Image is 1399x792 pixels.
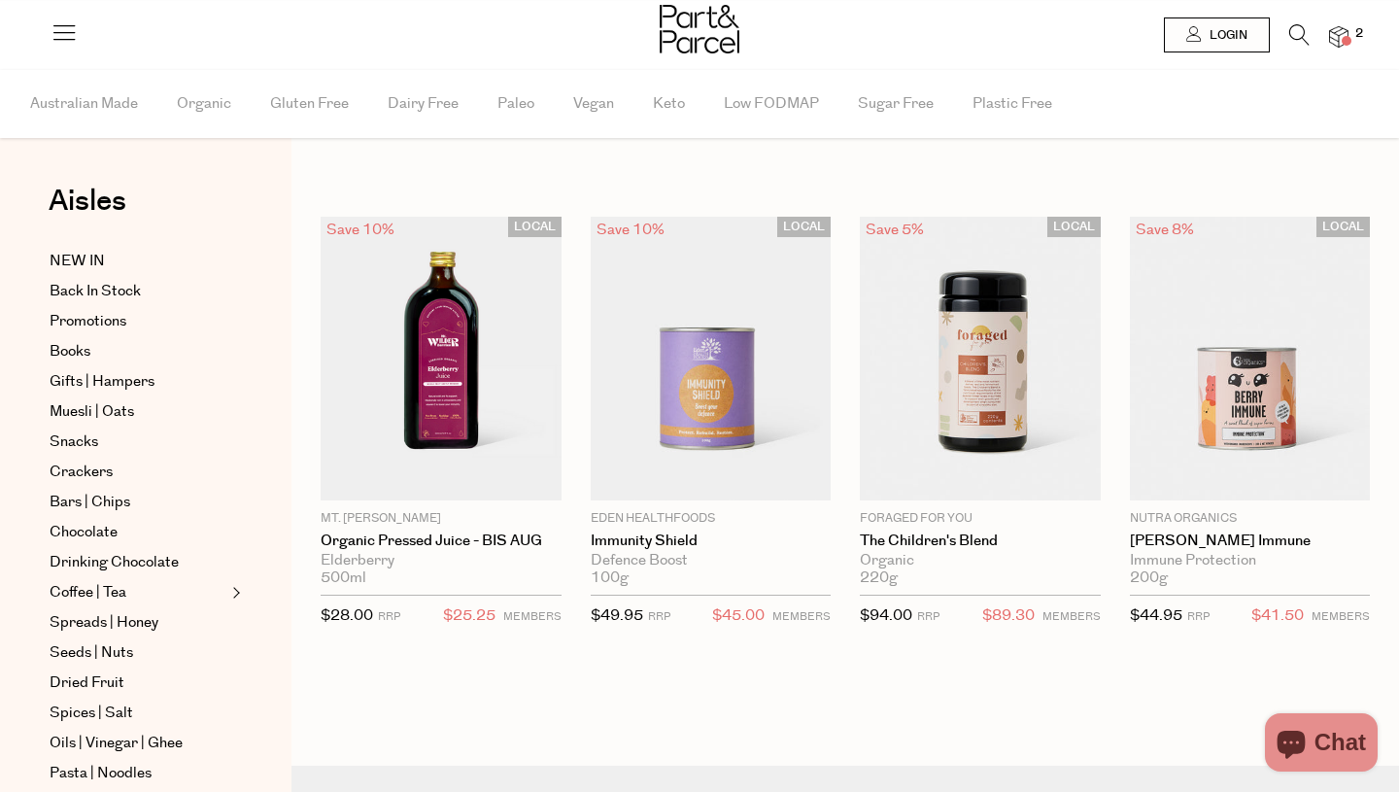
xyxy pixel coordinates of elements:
[50,611,158,635] span: Spreads | Honey
[50,370,154,394] span: Gifts | Hampers
[50,491,130,514] span: Bars | Chips
[321,552,562,569] div: Elderberry
[50,611,226,635] a: Spreads | Honey
[321,569,366,587] span: 500ml
[660,5,739,53] img: Part&Parcel
[50,641,133,665] span: Seeds | Nuts
[508,217,562,237] span: LOCAL
[777,217,831,237] span: LOCAL
[321,533,562,550] a: Organic Pressed Juice - BIS AUG
[1316,217,1370,237] span: LOCAL
[50,521,226,544] a: Chocolate
[972,70,1052,138] span: Plastic Free
[591,533,832,550] a: Immunity Shield
[591,217,832,500] img: Immunity Shield
[860,569,898,587] span: 220g
[1130,510,1371,528] p: Nutra Organics
[712,603,765,629] span: $45.00
[1130,569,1168,587] span: 200g
[50,280,226,303] a: Back In Stock
[982,603,1035,629] span: $89.30
[653,70,685,138] span: Keto
[50,521,118,544] span: Chocolate
[1259,713,1383,776] inbox-online-store-chat: Shopify online store chat
[860,605,912,626] span: $94.00
[50,280,141,303] span: Back In Stock
[1205,27,1247,44] span: Login
[50,581,226,604] a: Coffee | Tea
[1130,605,1182,626] span: $44.95
[49,187,126,235] a: Aisles
[724,70,819,138] span: Low FODMAP
[50,430,226,454] a: Snacks
[591,569,629,587] span: 100g
[50,340,90,363] span: Books
[1312,609,1370,624] small: MEMBERS
[50,250,226,273] a: NEW IN
[50,310,126,333] span: Promotions
[860,533,1101,550] a: The Children's Blend
[50,400,226,424] a: Muesli | Oats
[270,70,349,138] span: Gluten Free
[497,70,534,138] span: Paleo
[573,70,614,138] span: Vegan
[591,510,832,528] p: Eden Healthfoods
[860,552,1101,569] div: Organic
[1164,17,1270,52] a: Login
[1130,533,1371,550] a: [PERSON_NAME] Immune
[50,340,226,363] a: Books
[50,641,226,665] a: Seeds | Nuts
[1047,217,1101,237] span: LOCAL
[1130,217,1371,500] img: Berry Immune
[50,732,183,755] span: Oils | Vinegar | Ghee
[177,70,231,138] span: Organic
[50,370,226,394] a: Gifts | Hampers
[50,551,226,574] a: Drinking Chocolate
[50,430,98,454] span: Snacks
[321,605,373,626] span: $28.00
[50,250,105,273] span: NEW IN
[860,510,1101,528] p: Foraged For You
[50,762,152,785] span: Pasta | Noodles
[1130,552,1371,569] div: Immune Protection
[1042,609,1101,624] small: MEMBERS
[860,217,1101,500] img: The Children's Blend
[591,605,643,626] span: $49.95
[443,603,495,629] span: $25.25
[30,70,138,138] span: Australian Made
[50,461,226,484] a: Crackers
[772,609,831,624] small: MEMBERS
[917,609,939,624] small: RRP
[503,609,562,624] small: MEMBERS
[1329,26,1348,47] a: 2
[648,609,670,624] small: RRP
[50,461,113,484] span: Crackers
[50,702,226,725] a: Spices | Salt
[49,180,126,223] span: Aisles
[50,671,226,695] a: Dried Fruit
[378,609,400,624] small: RRP
[1350,25,1368,43] span: 2
[227,581,241,604] button: Expand/Collapse Coffee | Tea
[50,702,133,725] span: Spices | Salt
[50,732,226,755] a: Oils | Vinegar | Ghee
[591,552,832,569] div: Defence Boost
[50,551,179,574] span: Drinking Chocolate
[1251,603,1304,629] span: $41.50
[50,762,226,785] a: Pasta | Noodles
[50,491,226,514] a: Bars | Chips
[50,310,226,333] a: Promotions
[388,70,459,138] span: Dairy Free
[321,217,400,243] div: Save 10%
[321,217,562,500] img: Organic Pressed Juice - BIS AUG
[50,400,134,424] span: Muesli | Oats
[858,70,934,138] span: Sugar Free
[860,217,930,243] div: Save 5%
[591,217,670,243] div: Save 10%
[50,671,124,695] span: Dried Fruit
[321,510,562,528] p: Mt. [PERSON_NAME]
[1187,609,1210,624] small: RRP
[50,581,126,604] span: Coffee | Tea
[1130,217,1200,243] div: Save 8%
